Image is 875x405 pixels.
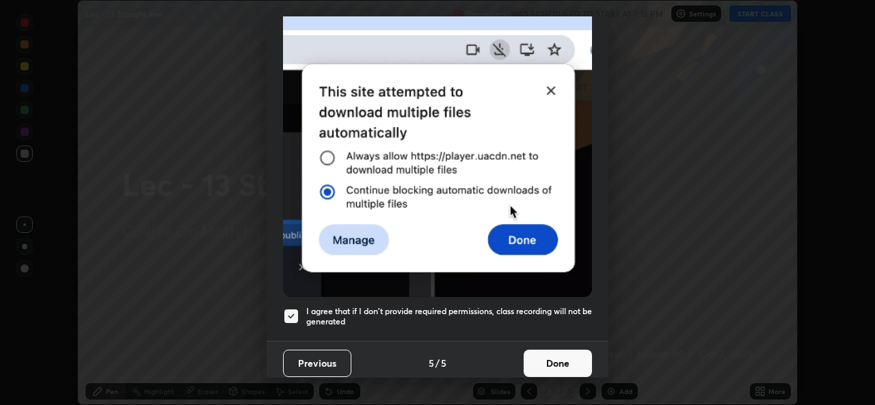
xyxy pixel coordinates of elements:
[306,306,592,327] h5: I agree that if I don't provide required permissions, class recording will not be generated
[435,356,440,370] h4: /
[429,356,434,370] h4: 5
[524,350,592,377] button: Done
[283,350,351,377] button: Previous
[441,356,446,370] h4: 5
